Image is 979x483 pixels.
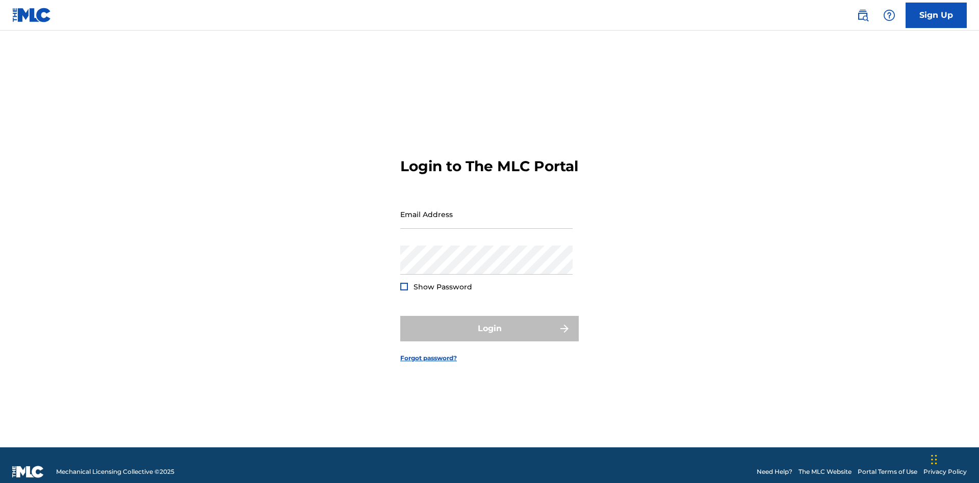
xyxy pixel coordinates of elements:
[798,467,852,476] a: The MLC Website
[757,467,792,476] a: Need Help?
[853,5,873,25] a: Public Search
[12,466,44,478] img: logo
[883,9,895,21] img: help
[931,444,937,475] div: Drag
[400,354,457,363] a: Forgot password?
[858,467,917,476] a: Portal Terms of Use
[12,8,51,22] img: MLC Logo
[923,467,967,476] a: Privacy Policy
[56,467,174,476] span: Mechanical Licensing Collective © 2025
[414,282,472,291] span: Show Password
[879,5,899,25] div: Help
[906,3,967,28] a: Sign Up
[400,157,578,175] h3: Login to The MLC Portal
[857,9,869,21] img: search
[928,434,979,483] iframe: Chat Widget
